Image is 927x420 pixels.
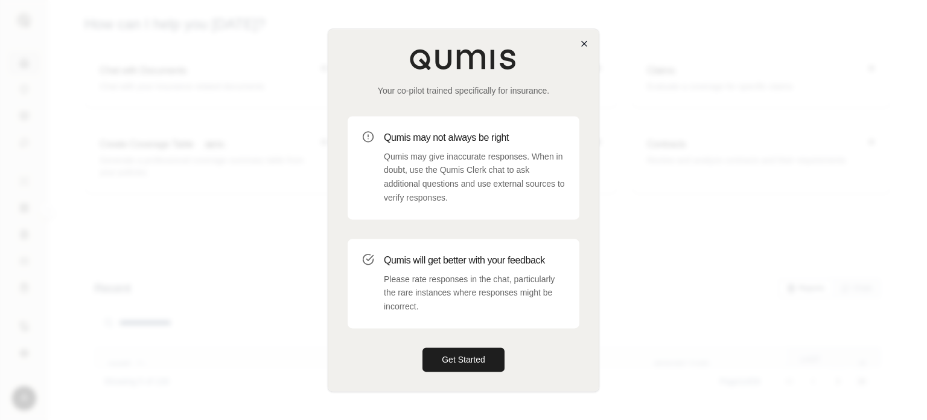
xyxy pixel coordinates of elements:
p: Qumis may give inaccurate responses. When in doubt, use the Qumis Clerk chat to ask additional qu... [384,150,565,205]
p: Please rate responses in the chat, particularly the rare instances where responses might be incor... [384,273,565,314]
img: Qumis Logo [409,48,518,70]
h3: Qumis will get better with your feedback [384,253,565,268]
h3: Qumis may not always be right [384,131,565,145]
p: Your co-pilot trained specifically for insurance. [348,85,579,97]
button: Get Started [422,347,505,372]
